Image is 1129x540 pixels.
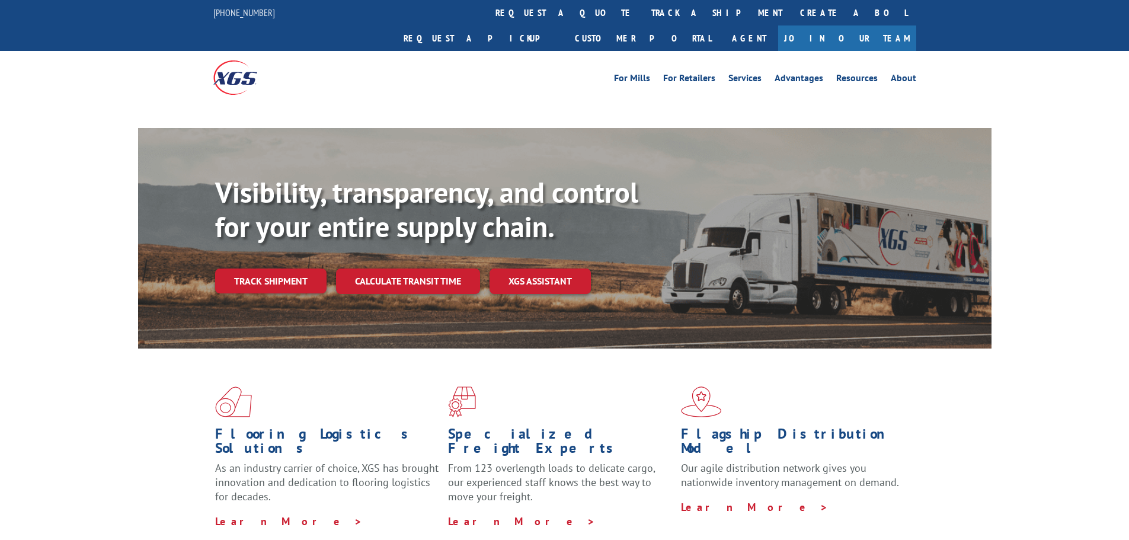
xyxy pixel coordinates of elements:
[663,74,715,87] a: For Retailers
[215,515,363,528] a: Learn More >
[213,7,275,18] a: [PHONE_NUMBER]
[215,174,638,245] b: Visibility, transparency, and control for your entire supply chain.
[448,515,596,528] a: Learn More >
[336,269,480,294] a: Calculate transit time
[566,25,720,51] a: Customer Portal
[775,74,823,87] a: Advantages
[778,25,916,51] a: Join Our Team
[891,74,916,87] a: About
[681,386,722,417] img: xgs-icon-flagship-distribution-model-red
[215,427,439,461] h1: Flooring Logistics Solutions
[836,74,878,87] a: Resources
[448,427,672,461] h1: Specialized Freight Experts
[681,461,899,489] span: Our agile distribution network gives you nationwide inventory management on demand.
[490,269,591,294] a: XGS ASSISTANT
[681,500,829,514] a: Learn More >
[728,74,762,87] a: Services
[395,25,566,51] a: Request a pickup
[614,74,650,87] a: For Mills
[448,461,672,514] p: From 123 overlength loads to delicate cargo, our experienced staff knows the best way to move you...
[448,386,476,417] img: xgs-icon-focused-on-flooring-red
[215,461,439,503] span: As an industry carrier of choice, XGS has brought innovation and dedication to flooring logistics...
[215,386,252,417] img: xgs-icon-total-supply-chain-intelligence-red
[215,269,327,293] a: Track shipment
[720,25,778,51] a: Agent
[681,427,905,461] h1: Flagship Distribution Model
